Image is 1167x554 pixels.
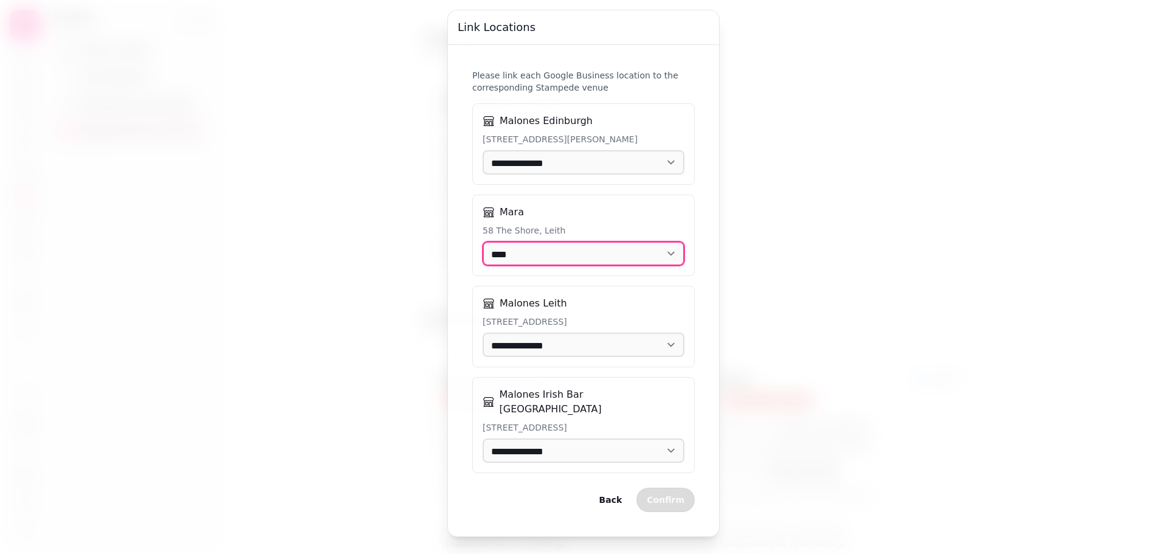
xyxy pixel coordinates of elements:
[647,496,684,504] span: Confirm
[500,114,593,128] p: Malones Edinburgh
[636,488,695,512] button: Confirm
[500,387,684,417] p: Malones Irish Bar [GEOGRAPHIC_DATA]
[458,20,709,35] h3: Link Locations
[500,205,524,220] p: Mara
[483,316,684,328] p: [STREET_ADDRESS]
[483,421,684,434] p: [STREET_ADDRESS]
[483,224,684,237] p: 58 The Shore, Leith
[500,296,567,311] p: Malones Leith
[472,69,695,94] p: Please link each Google Business location to the corresponding Stampede venue
[483,133,684,145] p: [STREET_ADDRESS][PERSON_NAME]
[599,496,622,504] span: Back
[590,488,632,512] button: Back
